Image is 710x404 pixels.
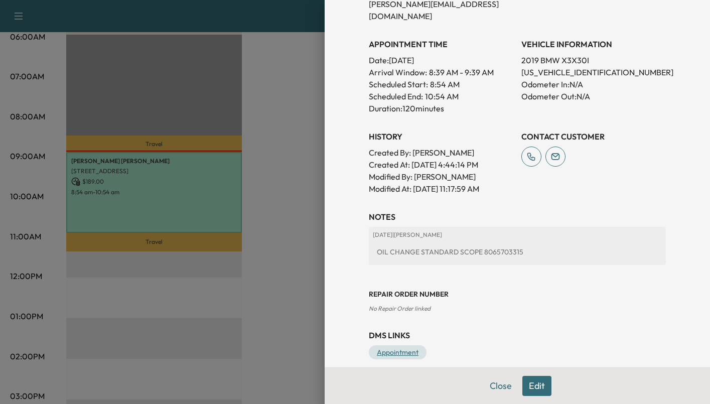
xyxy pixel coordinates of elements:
p: Odometer Out: N/A [521,90,666,102]
a: Appointment [369,345,427,359]
p: 8:54 AM [430,78,460,90]
p: 2019 BMW X3X30I [521,54,666,66]
h3: DMS Links [369,329,666,341]
p: Modified At : [DATE] 11:17:59 AM [369,183,513,195]
h3: History [369,130,513,143]
p: [DATE] | [PERSON_NAME] [373,231,662,239]
p: 10:54 AM [425,90,459,102]
p: Modified By : [PERSON_NAME] [369,171,513,183]
h3: APPOINTMENT TIME [369,38,513,50]
span: 8:39 AM - 9:39 AM [429,66,494,78]
p: Created At : [DATE] 4:44:14 PM [369,159,513,171]
button: Edit [522,376,551,396]
p: Date: [DATE] [369,54,513,66]
p: Odometer In: N/A [521,78,666,90]
p: [US_VEHICLE_IDENTIFICATION_NUMBER] [521,66,666,78]
button: Close [483,376,518,396]
h3: NOTES [369,211,666,223]
h3: VEHICLE INFORMATION [521,38,666,50]
p: Scheduled Start: [369,78,428,90]
p: Arrival Window: [369,66,513,78]
p: Duration: 120 minutes [369,102,513,114]
h3: Repair Order number [369,289,666,299]
p: Created By : [PERSON_NAME] [369,147,513,159]
h3: CONTACT CUSTOMER [521,130,666,143]
span: No Repair Order linked [369,305,431,312]
p: Scheduled End: [369,90,423,102]
div: OIL CHANGE STANDARD SCOPE 8065703315 [373,243,662,261]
